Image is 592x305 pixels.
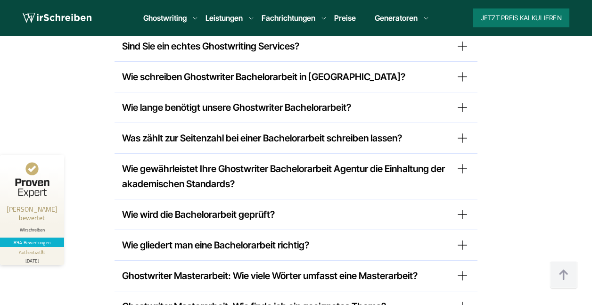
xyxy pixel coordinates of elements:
[143,12,187,24] a: Ghostwriting
[550,261,578,289] img: button top
[4,227,60,233] div: Wirschreiben
[262,12,315,24] a: Fachrichtungen
[122,238,470,253] summary: Wie gliedert man eine Bachelorarbeit richtig?
[334,13,356,23] a: Preise
[122,131,470,146] summary: Was zählt zur Seitenzahl bei einer Bachelorarbeit schreiben lassen?
[23,11,91,25] img: logo wirschreiben
[4,256,60,263] div: [DATE]
[122,207,470,222] summary: Wie wird die Bachelorarbeit geprüft?
[473,8,569,27] button: Jetzt Preis kalkulieren
[122,161,470,191] summary: Wie gewährleistet Ihre Ghostwriter Bachelorarbeit Agentur die Einhaltung der akademischen Standards?
[19,249,46,256] div: Authentizität
[122,100,470,115] summary: Wie lange benötigt unsere Ghostwriter Bachelorarbeit?
[122,39,470,54] summary: Sind Sie ein echtes Ghostwriting Services?
[375,12,418,24] a: Generatoren
[122,69,470,84] summary: Wie schreiben Ghostwriter Bachelorarbeit in [GEOGRAPHIC_DATA]?
[122,268,470,283] summary: Ghostwriter Masterarbeit: Wie viele Wörter umfasst eine Masterarbeit?
[206,12,243,24] a: Leistungen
